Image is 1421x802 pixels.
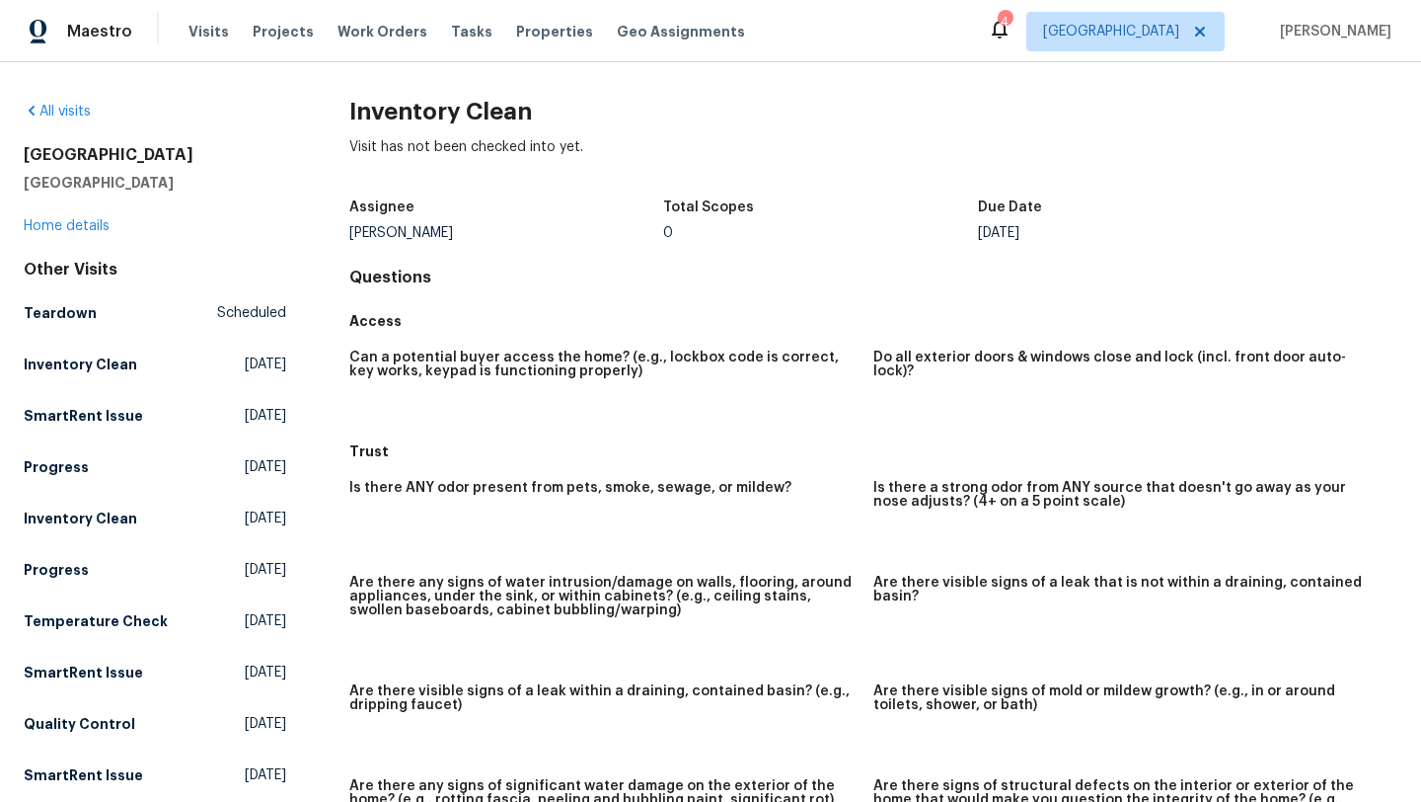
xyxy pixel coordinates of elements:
[24,406,143,426] h5: SmartRent Issue
[24,295,286,331] a: TeardownScheduled
[349,311,1397,331] h5: Access
[24,603,286,639] a: Temperature Check[DATE]
[24,303,97,323] h5: Teardown
[245,509,286,528] span: [DATE]
[188,22,229,41] span: Visits
[349,576,858,617] h5: Are there any signs of water intrusion/damage on walls, flooring, around appliances, under the si...
[978,226,1293,240] div: [DATE]
[24,663,143,682] h5: SmartRent Issue
[24,706,286,742] a: Quality Control[DATE]
[67,22,132,41] span: Maestro
[24,560,89,580] h5: Progress
[24,765,143,785] h5: SmartRent Issue
[24,398,286,434] a: SmartRent Issue[DATE]
[349,226,664,240] div: [PERSON_NAME]
[245,714,286,734] span: [DATE]
[349,102,1397,121] h2: Inventory Clean
[245,560,286,580] span: [DATE]
[978,200,1042,214] h5: Due Date
[617,22,745,41] span: Geo Assignments
[349,137,1397,189] div: Visit has not been checked into yet.
[245,355,286,374] span: [DATE]
[873,576,1382,603] h5: Are there visible signs of a leak that is not within a draining, contained basin?
[24,655,286,690] a: SmartRent Issue[DATE]
[24,611,168,631] h5: Temperature Check
[349,441,1397,461] h5: Trust
[24,173,286,193] h5: [GEOGRAPHIC_DATA]
[24,105,91,119] a: All visits
[245,611,286,631] span: [DATE]
[1043,22,1179,41] span: [GEOGRAPHIC_DATA]
[245,663,286,682] span: [DATE]
[24,260,286,280] div: Other Visits
[253,22,314,41] span: Projects
[349,684,858,712] h5: Are there visible signs of a leak within a draining, contained basin? (e.g., dripping faucet)
[349,481,791,495] h5: Is there ANY odor present from pets, smoke, sewage, or mildew?
[873,684,1382,712] h5: Are there visible signs of mold or mildew growth? (e.g., in or around toilets, shower, or bath)
[24,509,137,528] h5: Inventory Clean
[24,449,286,485] a: Progress[DATE]
[24,758,286,793] a: SmartRent Issue[DATE]
[873,481,1382,509] h5: Is there a strong odor from ANY source that doesn't go away as your nose adjusts? (4+ on a 5 poin...
[663,226,978,240] div: 0
[349,268,1397,287] h4: Questions
[337,22,427,41] span: Work Orders
[245,765,286,785] span: [DATE]
[663,200,754,214] h5: Total Scopes
[24,552,286,588] a: Progress[DATE]
[24,714,135,734] h5: Quality Control
[24,145,286,165] h2: [GEOGRAPHIC_DATA]
[24,347,286,382] a: Inventory Clean[DATE]
[24,501,286,536] a: Inventory Clean[DATE]
[1272,22,1391,41] span: [PERSON_NAME]
[245,457,286,477] span: [DATE]
[24,355,137,374] h5: Inventory Clean
[451,25,492,39] span: Tasks
[873,351,1382,378] h5: Do all exterior doors & windows close and lock (incl. front door auto-lock)?
[24,219,110,233] a: Home details
[349,200,414,214] h5: Assignee
[349,351,858,378] h5: Can a potential buyer access the home? (e.g., lockbox code is correct, key works, keypad is funct...
[24,457,89,477] h5: Progress
[245,406,286,426] span: [DATE]
[217,303,286,323] span: Scheduled
[998,12,1011,32] div: 4
[516,22,593,41] span: Properties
